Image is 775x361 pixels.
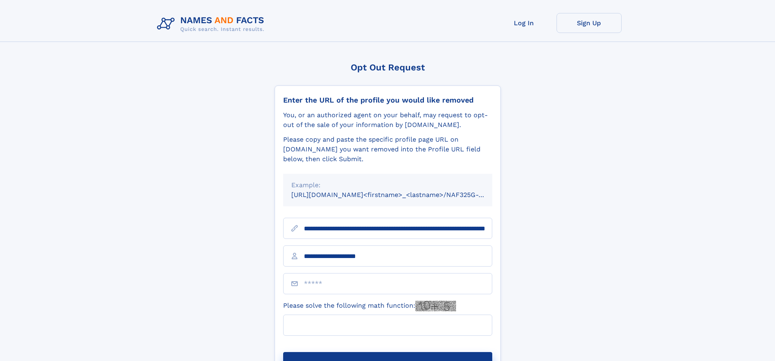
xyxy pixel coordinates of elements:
[291,191,508,199] small: [URL][DOMAIN_NAME]<firstname>_<lastname>/NAF325G-xxxxxxxx
[283,96,492,105] div: Enter the URL of the profile you would like removed
[291,180,484,190] div: Example:
[283,301,456,311] label: Please solve the following math function:
[491,13,557,33] a: Log In
[154,13,271,35] img: Logo Names and Facts
[283,135,492,164] div: Please copy and paste the specific profile page URL on [DOMAIN_NAME] you want removed into the Pr...
[283,110,492,130] div: You, or an authorized agent on your behalf, may request to opt-out of the sale of your informatio...
[275,62,501,72] div: Opt Out Request
[557,13,622,33] a: Sign Up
